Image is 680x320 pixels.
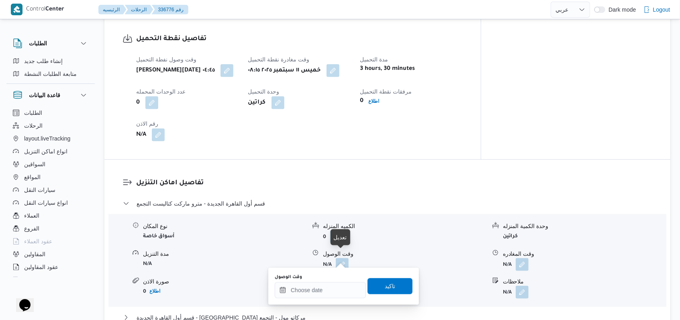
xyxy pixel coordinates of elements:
span: السواقين [24,159,45,169]
b: 0 [323,235,326,241]
span: اجهزة التليفون [24,275,57,285]
button: الطلبات [13,39,88,48]
div: تعديل [334,232,347,242]
button: اطلاع [146,286,163,296]
span: عقود المقاولين [24,262,58,272]
b: N/A [323,263,332,268]
button: متابعة الطلبات النشطة [10,67,92,80]
button: عقود المقاولين [10,261,92,273]
button: اجهزة التليفون [10,273,92,286]
button: الرحلات [125,5,153,14]
button: انواع اماكن التنزيل [10,145,92,158]
button: تاكيد [368,278,412,294]
span: عدد الوحدات المحمله [136,88,186,95]
b: 3 hours, 30 minutes [360,64,415,74]
div: صورة الاذن [143,277,306,286]
span: قسم أول القاهرة الجديدة - مترو ماركت كتاليست التجمع [137,199,265,208]
button: قاعدة البيانات [13,90,88,100]
div: قسم أول القاهرة الجديدة - مترو ماركت كتاليست التجمع [108,214,666,307]
button: الرئيسيه [98,5,127,14]
button: العملاء [10,209,92,222]
span: مرفقات نقطة التحميل [360,88,412,95]
button: اطلاع [365,96,382,106]
div: مدة التنزيل [143,250,306,258]
div: وقت المغادره [503,250,666,258]
button: الرحلات [10,119,92,132]
span: Dark mode [605,6,636,13]
button: المواقع [10,171,92,183]
b: 0 [136,98,140,108]
button: layout.liveTracking [10,132,92,145]
h3: الطلبات [29,39,47,48]
span: إنشاء طلب جديد [24,56,63,66]
input: Press the down key to open a popover containing a calendar. [275,282,366,298]
b: أسواق خاصة [143,234,174,239]
button: إنشاء طلب جديد [10,55,92,67]
button: عقود العملاء [10,235,92,248]
button: الفروع [10,222,92,235]
button: 336776 رقم [152,5,188,14]
span: عقود العملاء [24,236,52,246]
span: انواع سيارات النقل [24,198,68,208]
span: انواع اماكن التنزيل [24,147,67,156]
button: قسم أول القاهرة الجديدة - مترو ماركت كتاليست التجمع [123,199,652,208]
span: المواقع [24,172,41,182]
span: Logout [653,5,670,14]
span: رقم الاذن [136,120,158,127]
button: الطلبات [10,106,92,119]
span: المقاولين [24,249,45,259]
span: الرحلات [24,121,43,130]
span: layout.liveTracking [24,134,70,143]
span: وقت وصول نفطة التحميل [136,56,196,63]
div: نوع المكان [143,222,306,230]
b: 0 [143,289,146,295]
h3: تفاصيل نقطة التحميل [136,34,463,45]
b: Center [46,6,65,13]
b: اطلاع [368,98,379,104]
div: وقت الوصول [323,250,486,258]
button: انواع سيارات النقل [10,196,92,209]
div: قاعدة البيانات [6,106,95,280]
span: متابعة الطلبات النشطة [24,69,77,79]
img: X8yXhbKr1z7QwAAAABJRU5ErkJggg== [11,4,22,15]
button: المقاولين [10,248,92,261]
span: الطلبات [24,108,42,118]
b: خميس ١١ سبتمبر ٢٠٢٥ ٠٨:١٥ [248,66,321,75]
iframe: chat widget [8,288,34,312]
b: كراتين [503,234,518,239]
b: كراتين [248,98,266,108]
div: الطلبات [6,55,95,84]
span: تاكيد [385,281,395,291]
div: الكميه المنزله [323,222,486,230]
b: [PERSON_NAME][DATE] ٠٤:٤٥ [136,66,215,75]
button: سيارات النقل [10,183,92,196]
span: مدة التحميل [360,56,388,63]
span: وحدة التحميل [248,88,280,95]
b: اطلاع [149,288,160,294]
span: وقت مغادرة نقطة التحميل [248,56,310,63]
b: N/A [503,263,512,268]
button: السواقين [10,158,92,171]
label: وقت الوصول [275,274,302,281]
h3: تفاصيل اماكن التنزيل [136,178,652,189]
b: N/A [143,261,152,267]
b: N/A [136,130,146,140]
span: سيارات النقل [24,185,55,195]
button: Logout [640,2,674,18]
div: ملاحظات [503,277,666,286]
span: العملاء [24,211,39,220]
div: وحدة الكمية المنزله [503,222,666,230]
b: 0 [360,96,363,106]
b: N/A [503,290,512,296]
h3: قاعدة البيانات [29,90,60,100]
span: الفروع [24,224,39,233]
